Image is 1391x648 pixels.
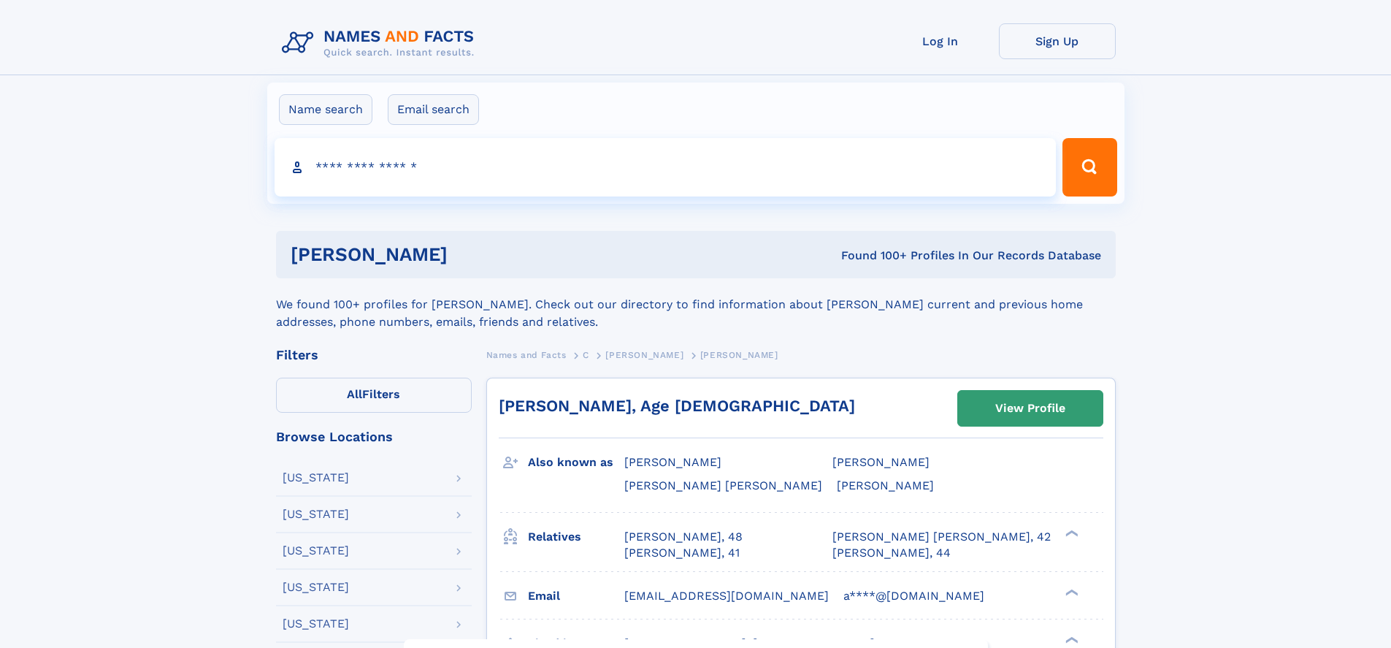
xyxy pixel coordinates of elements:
label: Filters [276,378,472,413]
a: Log In [882,23,999,59]
span: [PERSON_NAME] [PERSON_NAME] [624,479,822,492]
div: View Profile [995,392,1065,425]
div: ❯ [1062,528,1079,538]
label: Email search [388,94,479,125]
a: [PERSON_NAME] [605,346,683,364]
div: Browse Locations [276,430,472,443]
div: ❯ [1062,587,1079,597]
div: We found 100+ profiles for [PERSON_NAME]. Check out our directory to find information about [PERS... [276,278,1116,331]
a: View Profile [958,391,1103,426]
span: [EMAIL_ADDRESS][DOMAIN_NAME] [624,589,829,603]
h3: Email [528,584,624,609]
span: All [347,387,362,401]
a: [PERSON_NAME], 48 [624,529,743,545]
div: Found 100+ Profiles In Our Records Database [644,248,1101,264]
span: [PERSON_NAME] [700,350,778,360]
a: [PERSON_NAME], Age [DEMOGRAPHIC_DATA] [499,397,855,415]
div: [US_STATE] [283,545,349,557]
div: ❯ [1062,635,1079,644]
a: [PERSON_NAME], 41 [624,545,740,561]
div: [US_STATE] [283,472,349,484]
a: Names and Facts [486,346,567,364]
a: Sign Up [999,23,1116,59]
span: [PERSON_NAME] [832,455,930,469]
a: [PERSON_NAME] [PERSON_NAME], 42 [832,529,1051,545]
h1: [PERSON_NAME] [291,245,645,264]
img: Logo Names and Facts [276,23,486,63]
h3: Also known as [528,450,624,475]
label: Name search [279,94,372,125]
button: Search Button [1062,138,1116,197]
span: [PERSON_NAME] [837,479,934,492]
span: [PERSON_NAME] [605,350,683,360]
div: [US_STATE] [283,618,349,630]
a: [PERSON_NAME], 44 [832,545,951,561]
div: [US_STATE] [283,508,349,520]
h3: Relatives [528,525,624,549]
div: [US_STATE] [283,582,349,593]
span: C [583,350,589,360]
div: Filters [276,348,472,362]
a: C [583,346,589,364]
input: search input [275,138,1057,197]
span: [PERSON_NAME] [624,455,721,469]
